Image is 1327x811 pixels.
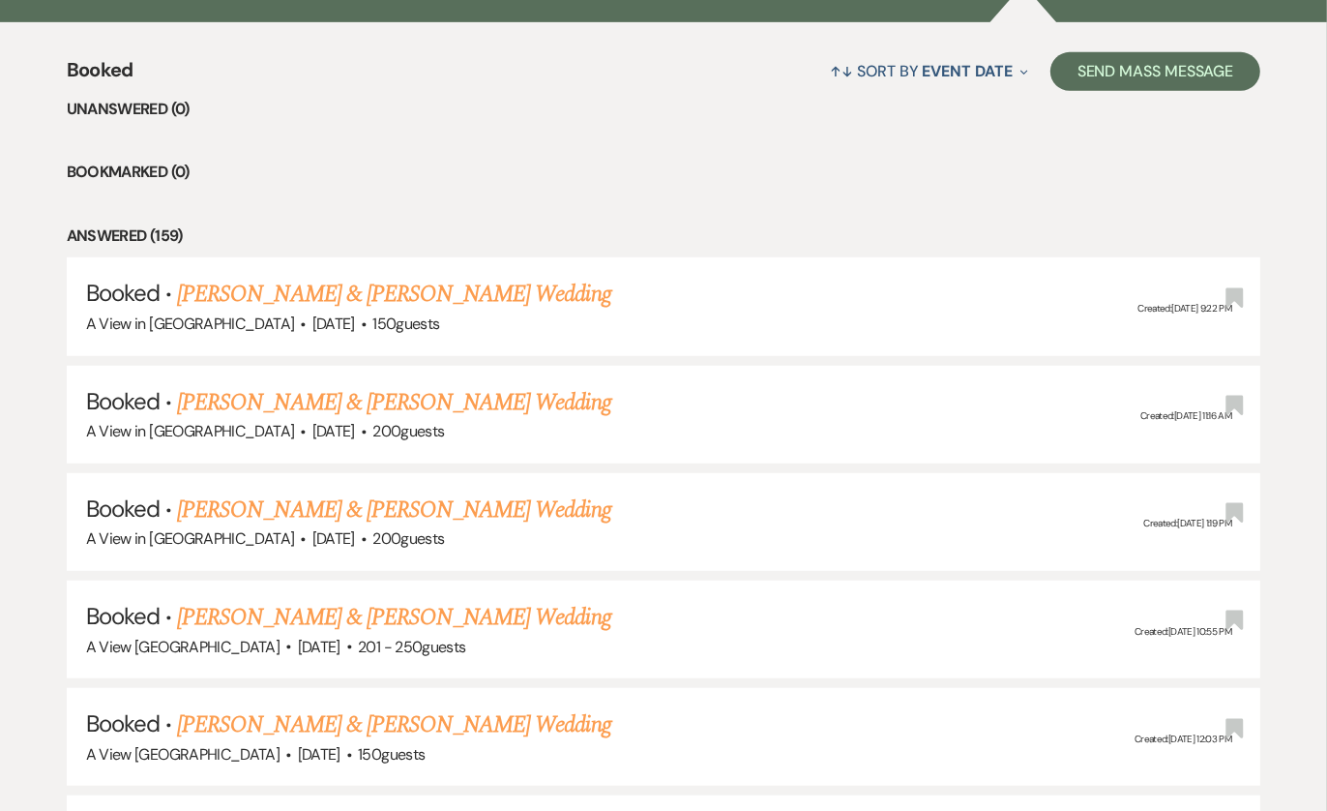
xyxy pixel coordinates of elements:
span: [DATE] [298,744,340,765]
span: A View [GEOGRAPHIC_DATA] [86,637,280,657]
span: 150 guests [372,314,439,334]
span: Created: [DATE] 1:19 PM [1143,518,1231,530]
span: Created: [DATE] 11:16 AM [1140,409,1231,422]
button: Sort By Event Date [822,45,1035,97]
span: Booked [67,55,133,97]
span: [DATE] [298,637,340,657]
a: [PERSON_NAME] & [PERSON_NAME] Wedding [177,600,610,635]
span: Booked [86,494,160,524]
span: Created: [DATE] 12:03 PM [1135,733,1231,745]
a: [PERSON_NAME] & [PERSON_NAME] Wedding [177,493,610,527]
span: Booked [86,386,160,416]
span: [DATE] [312,314,355,334]
span: A View in [GEOGRAPHIC_DATA] [86,421,295,441]
span: Booked [86,708,160,738]
a: [PERSON_NAME] & [PERSON_NAME] Wedding [177,707,610,742]
span: 200 guests [372,421,444,441]
span: 200 guests [372,528,444,549]
span: Event Date [923,61,1013,81]
span: ↑↓ [830,61,853,81]
a: [PERSON_NAME] & [PERSON_NAME] Wedding [177,385,610,420]
button: Send Mass Message [1050,52,1261,91]
span: Booked [86,278,160,308]
li: Bookmarked (0) [67,160,1261,185]
a: [PERSON_NAME] & [PERSON_NAME] Wedding [177,277,610,312]
span: Created: [DATE] 10:55 PM [1135,625,1231,638]
span: Booked [86,601,160,631]
span: A View in [GEOGRAPHIC_DATA] [86,314,295,334]
li: Unanswered (0) [67,97,1261,122]
span: 201 - 250 guests [358,637,465,657]
span: A View [GEOGRAPHIC_DATA] [86,744,280,765]
span: [DATE] [312,528,355,549]
li: Answered (159) [67,224,1261,249]
span: 150 guests [358,744,425,765]
span: [DATE] [312,421,355,441]
span: Created: [DATE] 9:22 PM [1137,302,1231,315]
span: A View in [GEOGRAPHIC_DATA] [86,528,295,549]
